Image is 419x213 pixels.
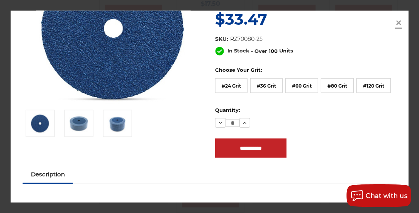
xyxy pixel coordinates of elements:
span: In Stock [227,47,249,54]
img: 7 inch zirconia resin fiber disc [31,114,50,133]
span: Units [279,47,293,54]
a: Close [392,16,404,29]
span: Chat with us [366,192,407,199]
dd: RZ70080-25 [230,35,262,43]
label: Choose Your Grit: [215,66,397,74]
a: Description [23,166,73,183]
span: - Over [251,47,267,54]
button: Chat with us [346,184,411,207]
dt: SKU: [215,35,228,43]
label: Quantity: [215,106,397,114]
span: $33.47 [215,10,267,29]
img: 7" x 7/8" Zirconia Resin Fiber Sanding Discs - 25 Pack [69,114,88,133]
span: 100 [269,47,278,54]
span: × [395,15,402,30]
img: 7" x 7/8" Zirconia Resin Fiber Sanding Discs - 25 Pack [108,114,127,133]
